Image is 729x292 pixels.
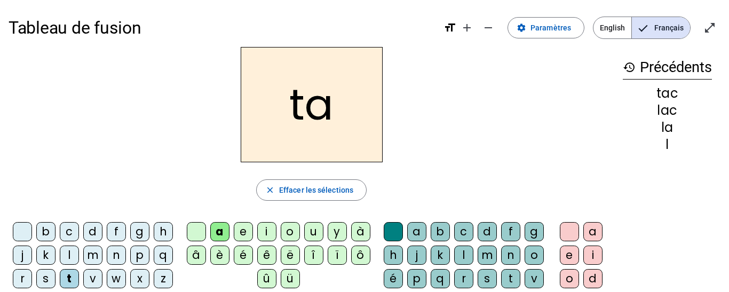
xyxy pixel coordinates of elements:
div: w [107,269,126,288]
div: i [583,246,603,265]
div: v [525,269,544,288]
div: f [107,222,126,241]
div: h [154,222,173,241]
span: English [593,17,631,38]
div: e [234,222,253,241]
div: ï [328,246,347,265]
div: p [130,246,149,265]
div: t [501,269,520,288]
div: à [351,222,370,241]
div: s [478,269,497,288]
div: q [431,269,450,288]
span: Paramètres [530,21,571,34]
div: x [130,269,149,288]
div: m [478,246,497,265]
div: e [560,246,579,265]
button: Paramètres [508,17,584,38]
span: Effacer les sélections [279,184,353,196]
div: b [36,222,56,241]
div: l [60,246,79,265]
div: j [13,246,32,265]
div: â [187,246,206,265]
div: h [384,246,403,265]
div: t [60,269,79,288]
div: è [210,246,229,265]
div: j [407,246,426,265]
div: o [281,222,300,241]
mat-icon: format_size [443,21,456,34]
div: g [525,222,544,241]
div: r [454,269,473,288]
div: o [560,269,579,288]
div: k [36,246,56,265]
div: a [583,222,603,241]
div: c [454,222,473,241]
mat-icon: history [623,61,636,74]
mat-icon: remove [482,21,495,34]
h3: Précédents [623,56,712,80]
mat-icon: add [461,21,473,34]
div: b [431,222,450,241]
button: Augmenter la taille de la police [456,17,478,38]
div: d [583,269,603,288]
div: c [60,222,79,241]
div: q [154,246,173,265]
div: î [304,246,323,265]
mat-icon: close [265,185,275,195]
div: é [234,246,253,265]
div: f [501,222,520,241]
mat-icon: open_in_full [703,21,716,34]
div: y [328,222,347,241]
div: z [154,269,173,288]
div: u [304,222,323,241]
button: Entrer en plein écran [699,17,720,38]
div: i [257,222,276,241]
div: d [478,222,497,241]
div: la [623,121,712,134]
div: tac [623,87,712,100]
div: n [107,246,126,265]
div: m [83,246,102,265]
div: o [525,246,544,265]
div: é [384,269,403,288]
h1: Tableau de fusion [9,11,435,45]
div: p [407,269,426,288]
div: v [83,269,102,288]
button: Effacer les sélections [256,179,367,201]
mat-button-toggle-group: Language selection [593,17,691,39]
div: d [83,222,102,241]
div: lac [623,104,712,117]
span: Français [632,17,690,38]
h2: ta [241,47,383,162]
div: a [210,222,229,241]
div: û [257,269,276,288]
div: a [407,222,426,241]
mat-icon: settings [517,23,526,33]
div: g [130,222,149,241]
div: k [431,246,450,265]
div: ê [257,246,276,265]
button: Diminuer la taille de la police [478,17,499,38]
div: ü [281,269,300,288]
div: n [501,246,520,265]
div: l [454,246,473,265]
div: l [623,138,712,151]
div: ë [281,246,300,265]
div: s [36,269,56,288]
div: ô [351,246,370,265]
div: r [13,269,32,288]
